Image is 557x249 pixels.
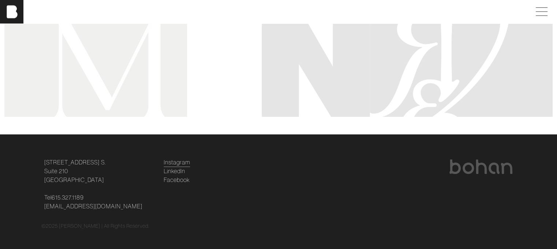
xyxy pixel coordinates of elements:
[52,193,84,202] a: 615.327.1189
[44,202,142,211] a: [EMAIL_ADDRESS][DOMAIN_NAME]
[41,222,516,230] div: © 2025
[449,159,513,174] img: bohan logo
[44,193,155,211] p: Tel
[164,175,190,184] a: Facebook
[44,158,106,184] a: [STREET_ADDRESS] S.Suite 210[GEOGRAPHIC_DATA]
[59,222,149,230] p: [PERSON_NAME] | All Rights Reserved.
[164,158,190,167] a: Instagram
[164,167,185,175] a: LinkedIn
